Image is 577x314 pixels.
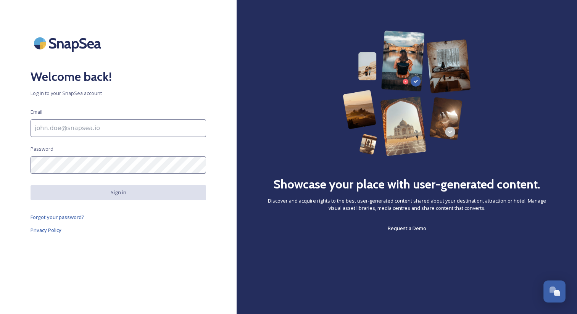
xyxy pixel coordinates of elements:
button: Open Chat [543,280,566,303]
button: Sign in [31,185,206,200]
span: Password [31,145,53,153]
h2: Showcase your place with user-generated content. [273,175,540,193]
span: Forgot your password? [31,214,84,221]
img: 63b42ca75bacad526042e722_Group%20154-p-800.png [343,31,471,156]
span: Privacy Policy [31,227,61,233]
span: Email [31,108,42,116]
img: SnapSea Logo [31,31,107,56]
a: Request a Demo [388,224,426,233]
h2: Welcome back! [31,68,206,86]
input: john.doe@snapsea.io [31,119,206,137]
a: Forgot your password? [31,213,206,222]
a: Privacy Policy [31,225,206,235]
span: Request a Demo [388,225,426,232]
span: Log in to your SnapSea account [31,90,206,97]
span: Discover and acquire rights to the best user-generated content shared about your destination, att... [267,197,546,212]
